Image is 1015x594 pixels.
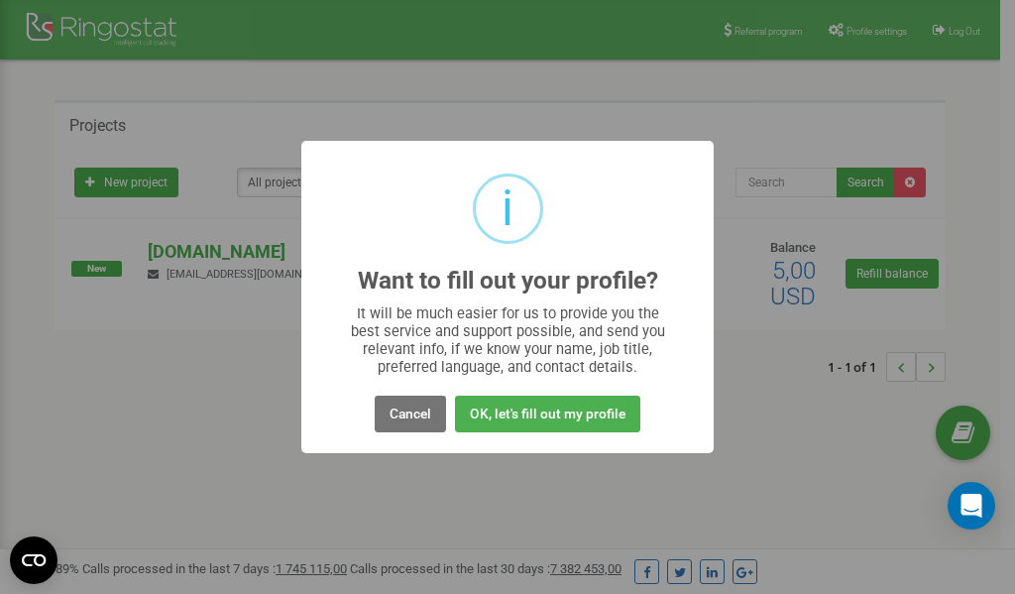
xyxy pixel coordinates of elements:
div: Open Intercom Messenger [948,482,995,530]
div: It will be much easier for us to provide you the best service and support possible, and send you ... [341,304,675,376]
div: i [502,177,513,241]
h2: Want to fill out your profile? [358,268,658,295]
button: OK, let's fill out my profile [455,396,640,432]
button: Open CMP widget [10,536,57,584]
button: Cancel [375,396,446,432]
